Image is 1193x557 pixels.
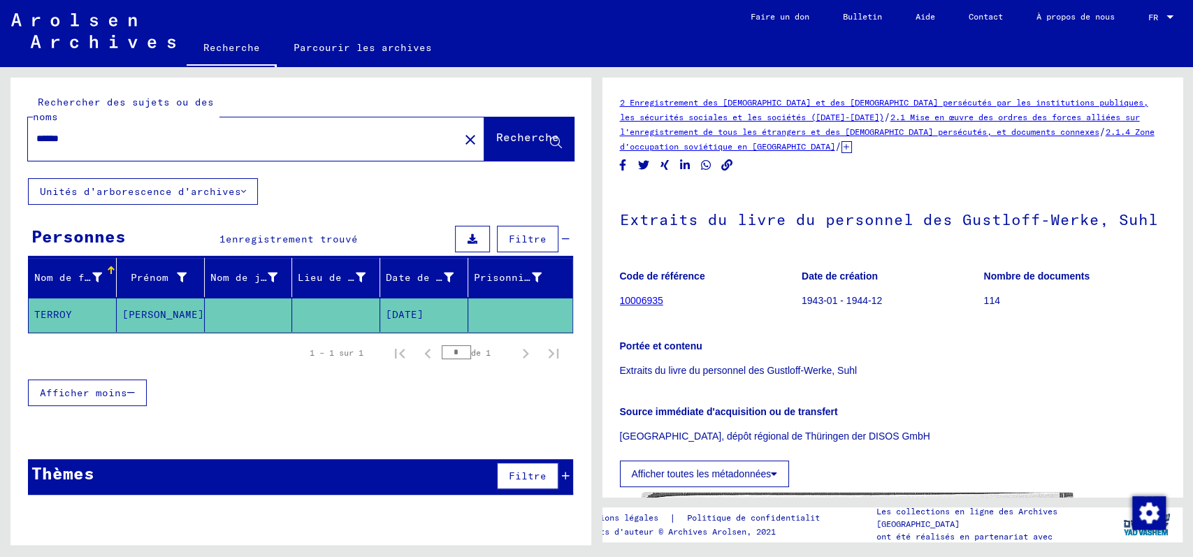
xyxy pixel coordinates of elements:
font: Code de référence [620,270,705,282]
div: Date de naissance [386,266,471,289]
font: 114 [984,295,1000,306]
button: Partager sur Twitter [637,157,651,174]
a: 10006935 [620,295,663,306]
font: 1 – 1 sur 1 [310,347,363,358]
font: Nom de jeune fille [210,271,323,284]
font: Filtre [509,233,547,245]
font: Portée et contenu [620,340,702,352]
font: Extraits du livre du personnel des Gustloff-Werke, Suhl [620,365,858,376]
button: Page précédente [414,339,442,367]
a: Parcourir les archives [277,31,449,64]
font: Lieu de naissance [298,271,405,284]
font: TERROY [34,308,72,321]
font: 1 [219,233,226,245]
button: Copier le lien [720,157,735,174]
font: 1943-01 - 1944-12 [802,295,882,306]
button: Recherche [484,117,574,161]
font: Faire un don [751,11,809,22]
button: Afficher toutes les métadonnées [620,461,790,487]
font: Filtre [509,470,547,482]
font: / [835,140,841,152]
font: Recherche [496,130,559,144]
font: Afficher toutes les métadonnées [632,468,772,479]
mat-header-cell: Lieu de naissance [292,258,380,297]
button: Partager sur Xing [658,157,672,174]
img: Arolsen_neg.svg [11,13,175,48]
button: Afficher moins [28,379,147,406]
mat-header-cell: Prénom [117,258,205,297]
font: Personnes [31,226,126,247]
mat-header-cell: Nom de jeune fille [205,258,293,297]
font: À propos de nous [1036,11,1115,22]
div: Prisonnier # [474,266,559,289]
font: Date de naissance [386,271,493,284]
button: Unités d'arborescence d'archives [28,178,258,205]
button: Partager sur Facebook [616,157,630,174]
img: Modifier le consentement [1132,496,1166,530]
font: Unités d'arborescence d'archives [40,185,241,198]
font: Extraits du livre du personnel des Gustloff-Werke, Suhl [620,210,1158,229]
font: Contact [969,11,1003,22]
font: ont été réalisés en partenariat avec [876,531,1052,542]
mat-icon: close [462,131,479,148]
font: Prisonnier # [474,271,549,284]
font: enregistrement trouvé [226,233,358,245]
font: Mentions légales [580,512,658,523]
img: yv_logo.png [1120,507,1173,542]
font: Thèmes [31,463,94,484]
button: Filtre [497,463,558,489]
div: Nom de famille [34,266,120,289]
a: 2 Enregistrement des [DEMOGRAPHIC_DATA] et des [DEMOGRAPHIC_DATA] persécutés par les institutions... [620,97,1148,122]
font: Nombre de documents [984,270,1090,282]
font: Bulletin [843,11,882,22]
font: Politique de confidentialité [687,512,825,523]
button: Première page [386,339,414,367]
font: Rechercher des sujets ou des noms [33,96,214,123]
font: de 1 [471,347,491,358]
div: Prénom [122,266,204,289]
button: Dernière page [540,339,567,367]
a: Mentions légales [580,511,670,526]
font: / [1099,125,1106,138]
button: Partager sur WhatsApp [699,157,714,174]
font: | [670,512,676,524]
font: Droits d'auteur © Archives Arolsen, 2021 [580,526,776,537]
div: Lieu de naissance [298,266,383,289]
font: Aide [916,11,935,22]
button: Partager sur LinkedIn [678,157,693,174]
mat-header-cell: Prisonnier # [468,258,572,297]
button: Page suivante [512,339,540,367]
font: FR [1148,12,1158,22]
font: / [884,110,890,123]
font: Prénom [131,271,168,284]
mat-header-cell: Nom de famille [29,258,117,297]
font: Recherche [203,41,260,54]
font: Parcourir les archives [294,41,432,54]
font: [PERSON_NAME] [122,308,204,321]
button: Filtre [497,226,558,252]
a: Recherche [187,31,277,67]
button: Clair [456,125,484,153]
mat-header-cell: Date de naissance [380,258,468,297]
font: Date de création [802,270,878,282]
font: Afficher moins [40,386,127,399]
div: Nom de jeune fille [210,266,296,289]
a: Politique de confidentialité [676,511,841,526]
font: Nom de famille [34,271,122,284]
font: [GEOGRAPHIC_DATA], dépôt régional de Thüringen der DISOS GmbH [620,431,930,442]
font: Source immédiate d'acquisition ou de transfert [620,406,838,417]
font: [DATE] [386,308,424,321]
